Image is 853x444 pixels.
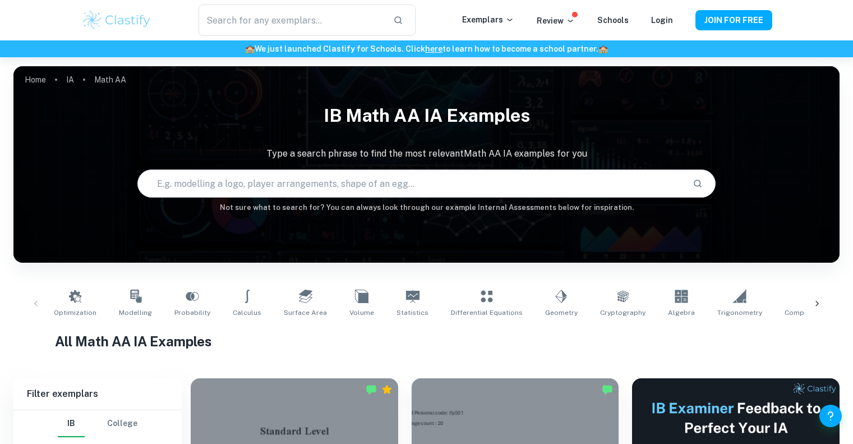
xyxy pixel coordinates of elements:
p: Type a search phrase to find the most relevant Math AA IA examples for you [13,147,840,161]
p: Review [537,15,575,27]
span: Trigonometry [717,308,762,318]
p: Math AA [94,74,126,86]
div: Premium [381,384,393,395]
h6: Not sure what to search for? You can always look through our example Internal Assessments below f... [13,202,840,213]
h6: Filter exemplars [13,378,182,410]
h1: All Math AA IA Examples [55,331,799,351]
button: Search [688,174,707,193]
p: Exemplars [462,13,514,26]
span: Statistics [396,308,428,318]
h1: IB Math AA IA examples [13,98,840,134]
a: IA [66,72,74,88]
span: Algebra [668,308,695,318]
input: Search for any exemplars... [199,4,384,36]
button: IB [58,410,85,437]
span: Probability [174,308,210,318]
span: Calculus [233,308,261,318]
div: Filter type choice [58,410,137,437]
span: 🏫 [245,44,255,53]
span: Cryptography [600,308,645,318]
h6: We just launched Clastify for Schools. Click to learn how to become a school partner. [2,43,851,55]
span: Geometry [545,308,578,318]
a: Schools [597,16,629,25]
button: JOIN FOR FREE [695,10,772,30]
img: Marked [602,384,613,395]
img: Marked [366,384,377,395]
span: Differential Equations [451,308,523,318]
button: Help and Feedback [819,405,842,427]
span: Complex Numbers [785,308,846,318]
input: E.g. modelling a logo, player arrangements, shape of an egg... [138,168,684,199]
span: Modelling [119,308,152,318]
a: Login [651,16,673,25]
span: 🏫 [598,44,608,53]
img: Clastify logo [81,9,153,31]
a: here [425,44,442,53]
button: College [107,410,137,437]
span: Volume [349,308,374,318]
span: Surface Area [284,308,327,318]
span: Optimization [54,308,96,318]
a: Home [25,72,46,88]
